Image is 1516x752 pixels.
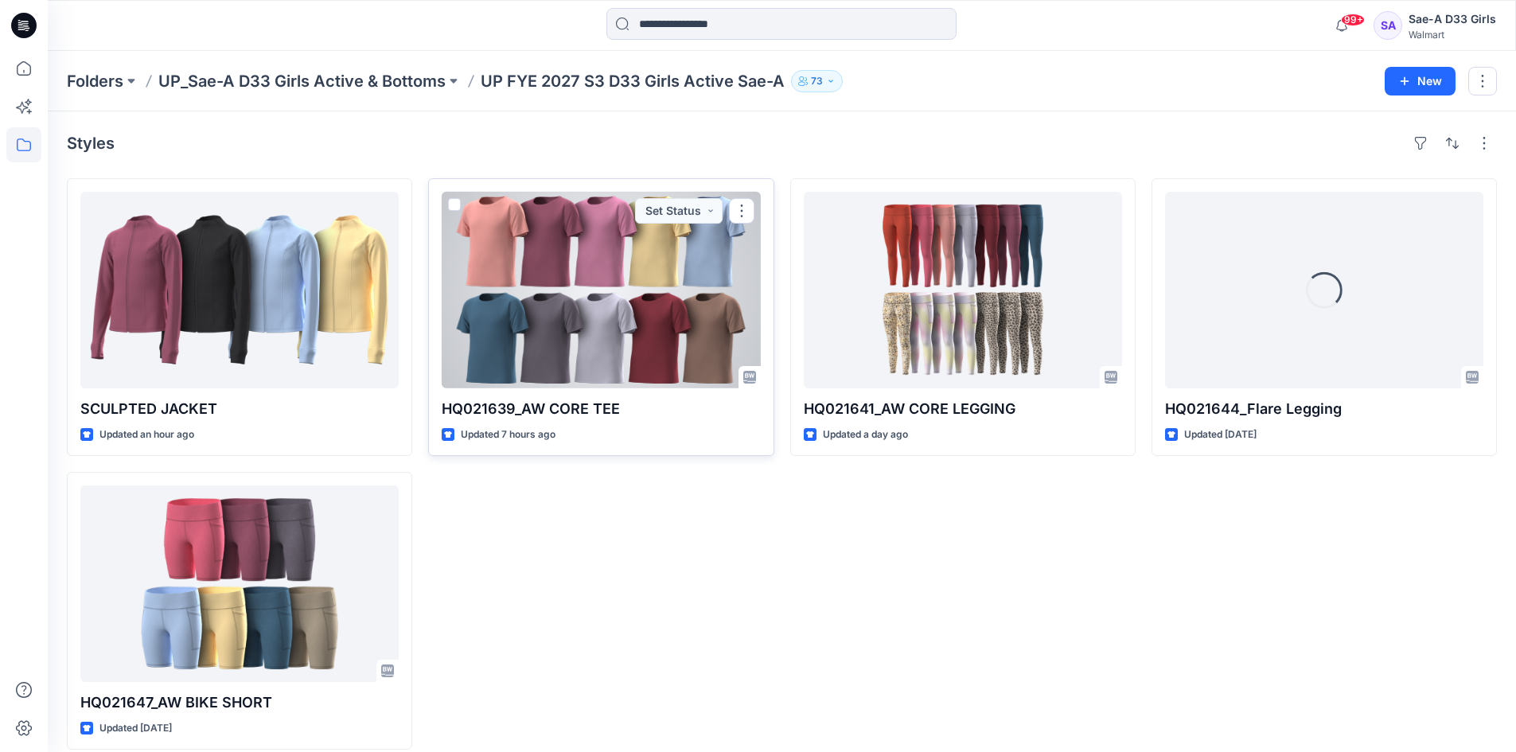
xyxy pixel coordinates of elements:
[1385,67,1456,95] button: New
[99,720,172,737] p: Updated [DATE]
[80,398,399,420] p: SCULPTED JACKET
[1184,427,1257,443] p: Updated [DATE]
[158,70,446,92] a: UP_Sae-A D33 Girls Active & Bottoms
[1341,14,1365,26] span: 99+
[80,485,399,682] a: HQ021647_AW BIKE SHORT
[823,427,908,443] p: Updated a day ago
[67,134,115,153] h4: Styles
[80,192,399,388] a: SCULPTED JACKET
[481,70,785,92] p: UP FYE 2027 S3 D33 Girls Active Sae-A
[1409,29,1496,41] div: Walmart
[811,72,823,90] p: 73
[1409,10,1496,29] div: Sae-A D33 Girls
[791,70,843,92] button: 73
[461,427,555,443] p: Updated 7 hours ago
[1165,398,1483,420] p: HQ021644_Flare Legging
[804,398,1122,420] p: HQ021641_AW CORE LEGGING
[80,692,399,714] p: HQ021647_AW BIKE SHORT
[442,398,760,420] p: HQ021639_AW CORE TEE
[67,70,123,92] a: Folders
[442,192,760,388] a: HQ021639_AW CORE TEE
[1374,11,1402,40] div: SA
[804,192,1122,388] a: HQ021641_AW CORE LEGGING
[99,427,194,443] p: Updated an hour ago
